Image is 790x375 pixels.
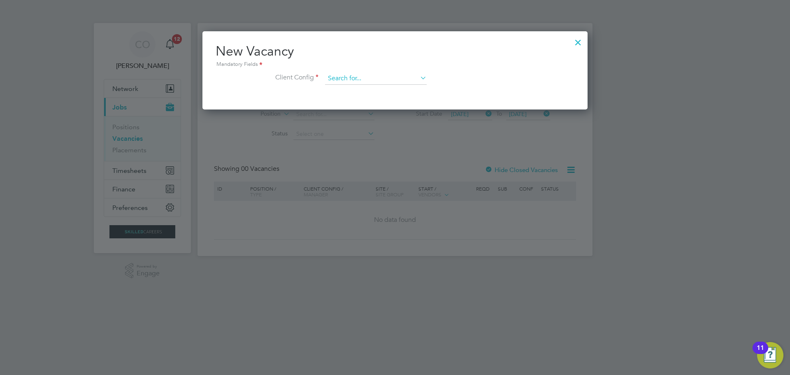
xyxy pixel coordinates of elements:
[216,43,574,69] h2: New Vacancy
[325,72,427,85] input: Search for...
[757,342,783,368] button: Open Resource Center, 11 new notifications
[216,73,318,82] label: Client Config
[757,348,764,359] div: 11
[216,60,574,69] div: Mandatory Fields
